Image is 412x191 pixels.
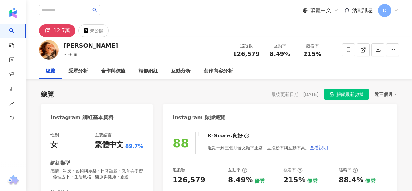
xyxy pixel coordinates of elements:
[228,175,253,185] div: 8.49%
[64,52,77,57] span: e.chiiii
[208,141,328,154] div: 近期一到三個月發文頻率正常，且漲粉率與互動率高。
[233,50,260,57] span: 126,579
[95,132,112,138] div: 主要語言
[173,175,205,185] div: 126,579
[254,178,265,185] div: 優秀
[173,114,225,121] div: Instagram 數據總覽
[173,136,189,150] div: 88
[271,92,319,97] div: 最後更新日期：[DATE]
[270,51,290,57] span: 8.49%
[7,175,20,186] img: chrome extension
[228,167,247,173] div: 互動率
[267,43,292,49] div: 互動率
[46,67,55,75] div: 總覽
[208,132,249,139] div: K-Score :
[310,145,328,150] span: 查看說明
[324,89,369,100] button: 解鎖最新數據
[303,51,321,57] span: 215%
[68,67,88,75] div: 受眾分析
[53,26,70,35] div: 12.7萬
[283,175,305,185] div: 215%
[310,7,331,14] span: 繁體中文
[339,175,363,185] div: 88.4%
[352,7,373,13] span: 活動訊息
[336,89,364,100] span: 解鎖最新數據
[50,168,143,180] span: 感情 · 科技 · 藝術與娛樂 · 日常話題 · 教育與學習 · 命理占卜 · 生活風格 · 醫療與健康 · 旅遊
[283,167,303,173] div: 觀看率
[125,143,143,150] span: 89.7%
[50,160,70,167] div: 網紅類型
[92,8,97,12] span: search
[39,40,59,60] img: KOL Avatar
[375,90,397,99] div: 近三個月
[383,7,387,14] span: D
[339,167,358,173] div: 漲粉率
[233,43,260,49] div: 追蹤數
[50,140,58,150] div: 女
[138,67,158,75] div: 相似網紅
[95,140,123,150] div: 繁體中文
[204,67,233,75] div: 創作內容分析
[41,90,54,99] div: 總覽
[173,167,185,173] div: 追蹤數
[9,24,22,49] a: search
[90,26,104,35] div: 未公開
[50,114,114,121] div: Instagram 網紅基本資料
[365,178,376,185] div: 優秀
[8,8,18,18] img: logo icon
[39,24,75,37] button: 12.7萬
[329,92,334,97] span: lock
[232,132,243,139] div: 良好
[50,132,59,138] div: 性別
[171,67,191,75] div: 互動分析
[300,43,325,49] div: 觀看率
[64,41,118,50] div: [PERSON_NAME]
[307,178,318,185] div: 優秀
[9,97,14,112] span: rise
[309,141,328,154] button: 查看說明
[78,24,109,37] button: 未公開
[101,67,125,75] div: 合作與價值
